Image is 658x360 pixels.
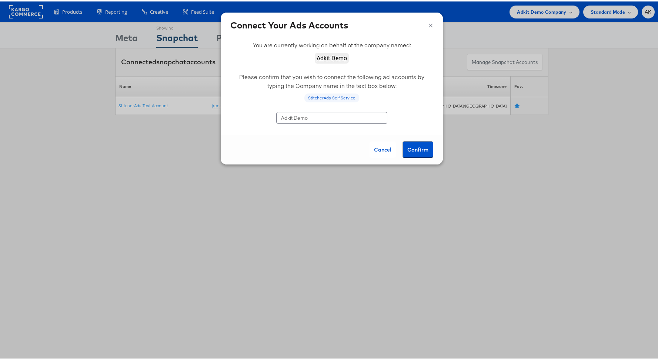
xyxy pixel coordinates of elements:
[230,39,433,48] p: You are currently working on behalf of the company named:
[315,51,349,62] img: Adkit Demo
[276,111,387,122] input: Re type company name to confirm
[370,140,396,156] button: Cancel
[304,92,359,101] div: StitcherAds Self Service
[230,17,433,30] h4: Connect Your Ads Accounts
[428,17,433,28] button: ×
[230,71,433,89] p: Please confirm that you wish to connect the following ad accounts by typing the Company name in t...
[403,140,433,157] button: Confirm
